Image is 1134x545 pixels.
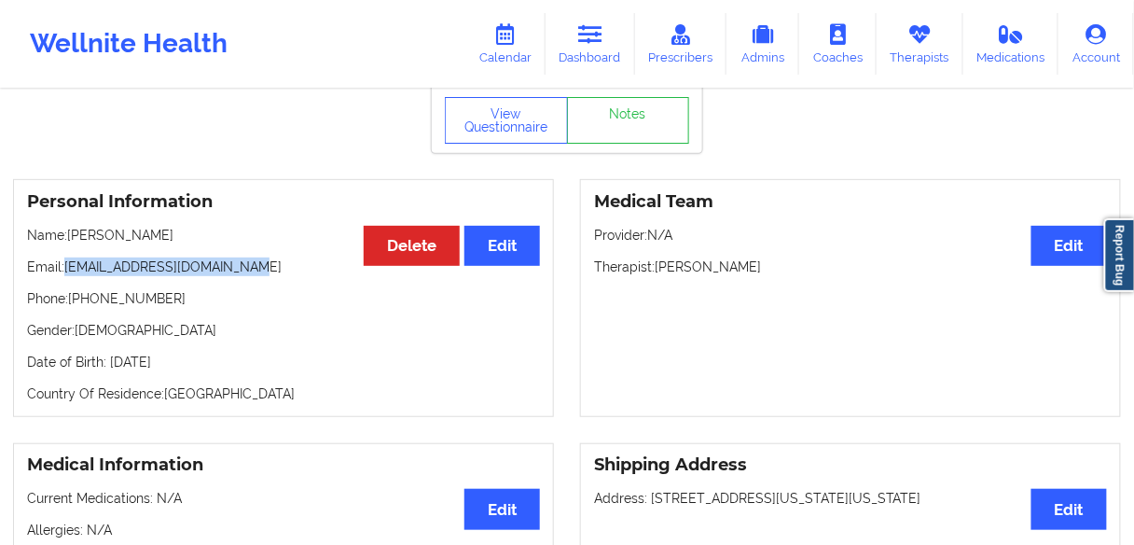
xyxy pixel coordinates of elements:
button: Edit [1031,489,1107,529]
a: Admins [726,13,799,75]
h3: Medical Team [594,191,1107,213]
button: Edit [464,226,540,266]
a: Medications [963,13,1059,75]
button: Edit [1031,226,1107,266]
h3: Shipping Address [594,454,1107,476]
a: Coaches [799,13,877,75]
p: Gender: [DEMOGRAPHIC_DATA] [27,321,540,340]
h3: Medical Information [27,454,540,476]
p: Therapist: [PERSON_NAME] [594,258,1107,276]
button: Delete [364,226,460,266]
a: Account [1058,13,1134,75]
a: Notes [567,97,690,144]
p: Name: [PERSON_NAME] [27,226,540,245]
p: Country Of Residence: [GEOGRAPHIC_DATA] [27,384,540,403]
p: Address: [STREET_ADDRESS][US_STATE][US_STATE] [594,489,1107,508]
a: Therapists [877,13,963,75]
a: Report Bug [1104,218,1134,292]
p: Date of Birth: [DATE] [27,353,540,371]
a: Prescribers [635,13,727,75]
button: Edit [464,489,540,529]
p: Provider: N/A [594,226,1107,245]
p: Allergies: N/A [27,521,540,539]
a: Dashboard [546,13,635,75]
a: Calendar [465,13,546,75]
p: Email: [EMAIL_ADDRESS][DOMAIN_NAME] [27,258,540,276]
p: Current Medications: N/A [27,489,540,508]
p: Phone: [PHONE_NUMBER] [27,289,540,308]
button: View Questionnaire [445,97,568,144]
h3: Personal Information [27,191,540,213]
